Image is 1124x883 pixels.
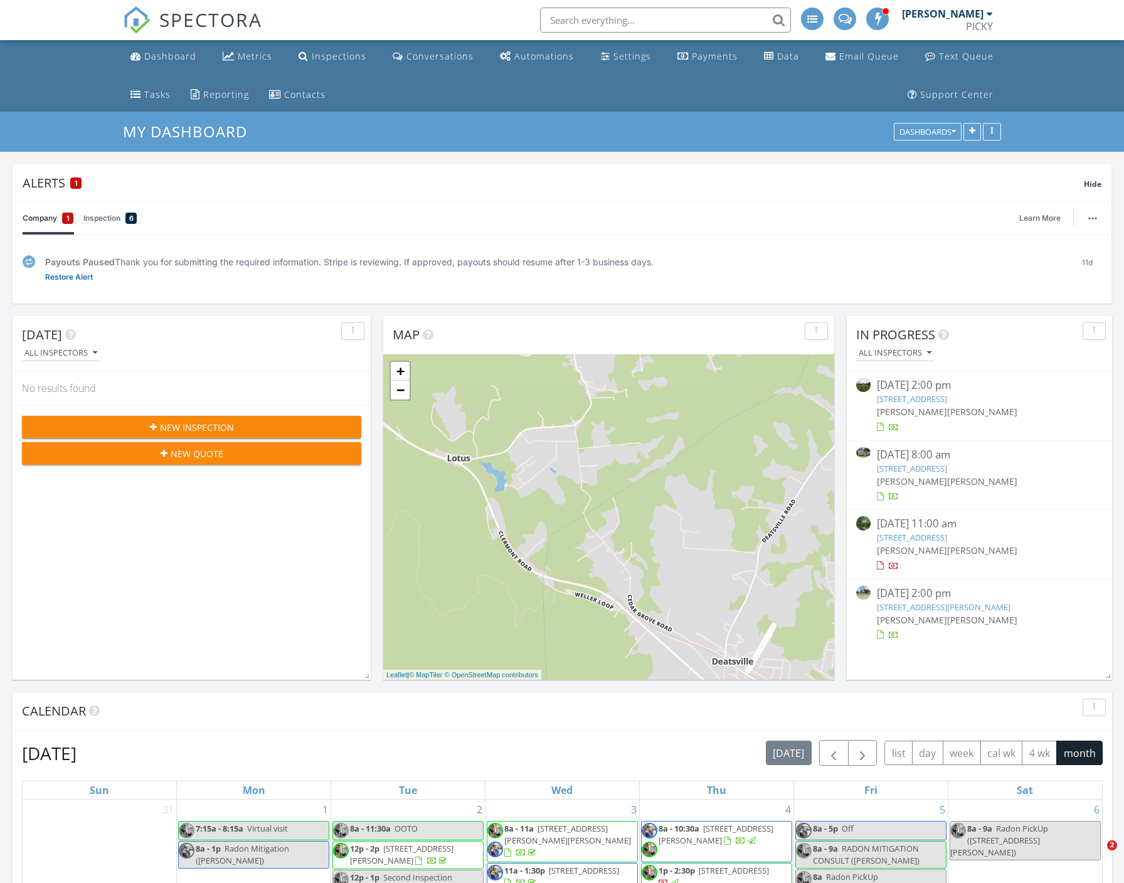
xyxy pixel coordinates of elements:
a: Go to September 5, 2025 [937,800,948,820]
button: cal wk [980,741,1023,765]
img: prom25_9999_78.jpg [796,823,812,838]
span: [STREET_ADDRESS][PERSON_NAME] [350,843,453,866]
span: In Progress [856,326,935,343]
a: [STREET_ADDRESS][PERSON_NAME] [877,601,1010,613]
button: Next month [848,740,877,766]
button: New Quote [22,442,361,465]
a: Sunday [87,781,112,799]
span: 8a - 5p [813,823,838,834]
div: Inspections [312,50,366,62]
div: Email Queue [839,50,899,62]
a: Email Queue [820,45,904,68]
button: day [912,741,943,765]
div: Automations [514,50,574,62]
button: 4 wk [1022,741,1057,765]
div: [DATE] 2:00 pm [877,586,1083,601]
a: Learn More [1019,212,1068,225]
a: Inspections [294,45,371,68]
span: RADON MITIGATION CONSULT ([PERSON_NAME]) [813,843,920,866]
div: No results found [13,371,371,405]
a: [STREET_ADDRESS] [877,532,947,543]
div: Alerts [23,174,1084,191]
span: 7:15a - 8:15a [196,823,243,834]
span: Payouts Paused [45,256,115,267]
button: week [943,741,981,765]
div: [DATE] 2:00 pm [877,378,1083,393]
div: [DATE] 11:00 am [877,516,1083,532]
div: | [383,670,541,680]
img: bf8274bfc87b4e28ab655cc270350d12_1_105_c.jpeg [642,842,657,857]
a: © OpenStreetMap contributors [445,671,538,679]
img: The Best Home Inspection Software - Spectora [123,6,151,34]
a: Data [759,45,804,68]
span: [STREET_ADDRESS] [699,865,769,876]
span: 8a [813,871,822,882]
a: 12p - 2p [STREET_ADDRESS][PERSON_NAME] [350,843,453,866]
a: 8a - 11a [STREET_ADDRESS][PERSON_NAME][PERSON_NAME] [487,821,638,862]
div: Dashboard [144,50,196,62]
a: Contacts [264,83,331,107]
a: Metrics [218,45,277,68]
img: bf8274bfc87b4e28ab655cc270350d12_1_105_c.jpeg [950,823,966,838]
a: Go to September 3, 2025 [628,800,639,820]
a: Settings [596,45,656,68]
span: [PERSON_NAME] [947,406,1017,418]
img: under-review-2fe708636b114a7f4b8d.svg [23,255,35,268]
span: 8a - 11:30a [350,823,391,834]
div: Reporting [203,88,249,100]
img: bf8274bfc87b4e28ab655cc270350d12_1_105_c.jpeg [333,823,349,838]
span: [DATE] [22,326,62,343]
span: SPECTORA [159,6,262,33]
img: bf8274bfc87b4e28ab655cc270350d12_1_105_c.jpeg [179,823,194,838]
a: Inspection [83,202,137,235]
div: Metrics [238,50,272,62]
img: bf8274bfc87b4e28ab655cc270350d12_1_105_c.jpeg [487,823,503,838]
a: Support Center [903,83,999,107]
input: Search everything... [540,8,791,33]
button: All Inspectors [856,345,934,362]
a: SPECTORA [123,17,262,43]
img: bf8274bfc87b4e28ab655cc270350d12_1_105_c.jpeg [333,843,349,859]
a: Text Queue [920,45,999,68]
img: streetview [856,586,871,600]
a: [STREET_ADDRESS] [877,393,947,404]
div: Data [777,50,799,62]
a: Go to September 4, 2025 [783,800,793,820]
span: [STREET_ADDRESS] [549,865,619,876]
a: Zoom out [391,381,410,399]
a: Thursday [704,781,729,799]
a: [DATE] 11:00 am [STREET_ADDRESS] [PERSON_NAME][PERSON_NAME] [856,516,1103,572]
a: Zoom in [391,362,410,381]
a: 8a - 10:30a [STREET_ADDRESS][PERSON_NAME] [659,823,773,846]
a: Saturday [1014,781,1036,799]
a: Payments [672,45,743,68]
button: New Inspection [22,416,361,438]
span: Hide [1084,179,1101,189]
span: Virtual visit [247,823,288,834]
a: Restore Alert [45,271,93,283]
a: Friday [862,781,880,799]
a: My Dashboard [123,121,258,142]
button: All Inspectors [22,345,100,362]
a: Wednesday [549,781,575,799]
span: [PERSON_NAME] [947,475,1017,487]
div: Text Queue [939,50,994,62]
img: 9537616%2Freports%2Fa5b21aec-e9f2-474b-a28f-850f52215486%2Fcover_photos%2FxrML5PrsBokHWynzMDPB%2F... [856,447,871,458]
div: Settings [613,50,651,62]
div: All Inspectors [24,349,97,357]
a: [DATE] 2:00 pm [STREET_ADDRESS] [PERSON_NAME][PERSON_NAME] [856,378,1103,433]
div: [DATE] 8:00 am [877,447,1083,463]
img: prom25_9999_78.jpg [642,823,657,838]
span: 1 [75,179,78,188]
span: [PERSON_NAME] [947,544,1017,556]
a: Monday [240,781,268,799]
div: [PERSON_NAME] [902,8,984,20]
a: Tuesday [396,781,420,799]
span: 8a - 9a [967,823,992,834]
button: Previous month [819,740,849,766]
a: 8a - 11a [STREET_ADDRESS][PERSON_NAME][PERSON_NAME] [504,823,631,858]
a: [DATE] 8:00 am [STREET_ADDRESS] [PERSON_NAME][PERSON_NAME] [856,447,1103,503]
span: New Quote [171,447,223,460]
div: Contacts [284,88,326,100]
img: streetview [856,516,871,531]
